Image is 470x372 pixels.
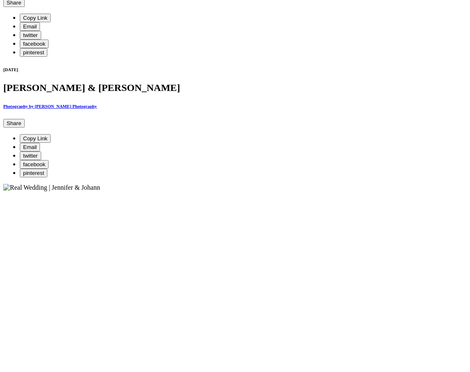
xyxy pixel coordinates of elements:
[20,40,49,48] button: facebook
[3,82,467,93] h1: [PERSON_NAME] & [PERSON_NAME]
[20,169,47,177] button: pinterest
[20,151,41,160] button: twitter
[3,67,467,72] h6: [DATE]
[20,160,49,169] button: facebook
[3,119,25,128] button: Share
[20,48,47,57] button: pinterest
[20,31,41,40] button: twitter
[20,134,51,143] button: Copy Link
[3,184,100,191] img: Real Wedding | Jennifer & Johann
[20,22,40,31] button: Email
[20,143,40,151] button: Email
[3,134,467,177] ul: Share
[3,104,97,109] a: Photography by [PERSON_NAME] Photography
[3,14,467,57] ul: Share
[7,120,21,126] span: Share
[20,14,51,22] button: Copy Link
